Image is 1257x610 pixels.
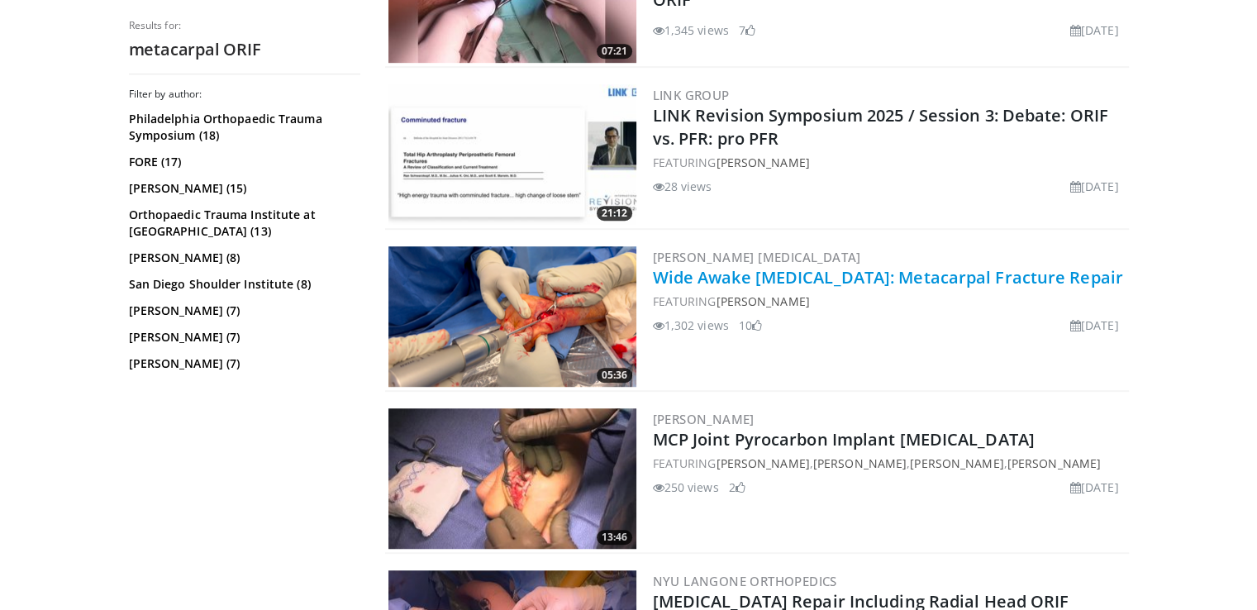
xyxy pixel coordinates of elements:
[653,104,1108,150] a: LINK Revision Symposium 2025 / Session 3: Debate: ORIF vs. PFR: pro PFR
[129,207,356,240] a: Orthopaedic Trauma Institute at [GEOGRAPHIC_DATA] (13)
[729,479,745,496] li: 2
[1070,178,1119,195] li: [DATE]
[129,39,360,60] h2: metacarpal ORIF
[129,19,360,32] p: Results for:
[129,355,356,372] a: [PERSON_NAME] (7)
[129,111,356,144] a: Philadelphia Orthopaedic Trauma Symposium (18)
[653,178,712,195] li: 28 views
[129,329,356,346] a: [PERSON_NAME] (7)
[739,317,762,334] li: 10
[597,206,632,221] span: 21:12
[388,408,636,549] img: 310db7ed-0e30-4937-9528-c0755f7da9bd.300x170_q85_crop-smart_upscale.jpg
[1070,317,1119,334] li: [DATE]
[653,154,1126,171] div: FEATURING
[653,455,1126,472] div: FEATURING , , ,
[653,293,1126,310] div: FEATURING
[653,428,1035,450] a: MCP Joint Pyrocarbon Implant [MEDICAL_DATA]
[653,266,1123,288] a: Wide Awake [MEDICAL_DATA]: Metacarpal Fracture Repair
[597,368,632,383] span: 05:36
[653,249,861,265] a: [PERSON_NAME] [MEDICAL_DATA]
[653,21,729,39] li: 1,345 views
[739,21,755,39] li: 7
[388,84,636,225] img: 3d38f83b-9379-4a04-8d2a-971632916aaa.300x170_q85_crop-smart_upscale.jpg
[716,293,809,309] a: [PERSON_NAME]
[597,530,632,545] span: 13:46
[653,317,729,334] li: 1,302 views
[129,154,356,170] a: FORE (17)
[129,276,356,293] a: San Diego Shoulder Institute (8)
[653,573,837,589] a: NYU Langone Orthopedics
[129,303,356,319] a: [PERSON_NAME] (7)
[813,455,907,471] a: [PERSON_NAME]
[129,180,356,197] a: [PERSON_NAME] (15)
[1070,21,1119,39] li: [DATE]
[129,250,356,266] a: [PERSON_NAME] (8)
[597,44,632,59] span: 07:21
[910,455,1003,471] a: [PERSON_NAME]
[129,88,360,101] h3: Filter by author:
[1070,479,1119,496] li: [DATE]
[388,246,636,387] img: 877f96b5-2caf-471c-8a6f-1719ff4dcb33.png.300x170_q85_crop-smart_upscale.png
[653,479,719,496] li: 250 views
[716,155,809,170] a: [PERSON_NAME]
[388,246,636,387] a: 05:36
[716,455,809,471] a: [PERSON_NAME]
[653,87,730,103] a: LINK Group
[1007,455,1101,471] a: [PERSON_NAME]
[388,408,636,549] a: 13:46
[653,411,755,427] a: [PERSON_NAME]
[388,84,636,225] a: 21:12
